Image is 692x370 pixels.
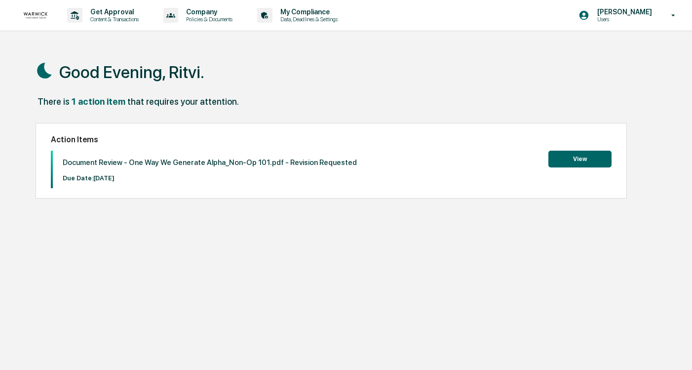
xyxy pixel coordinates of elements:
[72,96,125,107] div: 1 action item
[178,16,237,23] p: Policies & Documents
[82,16,144,23] p: Content & Transactions
[63,158,357,167] p: Document Review - One Way We Generate Alpha_Non-Op 101.pdf - Revision Requested
[24,9,47,21] img: logo
[63,174,357,182] p: Due Date: [DATE]
[548,151,612,167] button: View
[548,154,612,163] a: View
[589,8,657,16] p: [PERSON_NAME]
[272,16,343,23] p: Data, Deadlines & Settings
[82,8,144,16] p: Get Approval
[59,62,204,82] h1: Good Evening, Ritvi.
[272,8,343,16] p: My Compliance
[178,8,237,16] p: Company
[51,135,612,144] h2: Action Items
[38,96,70,107] div: There is
[127,96,239,107] div: that requires your attention.
[589,16,657,23] p: Users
